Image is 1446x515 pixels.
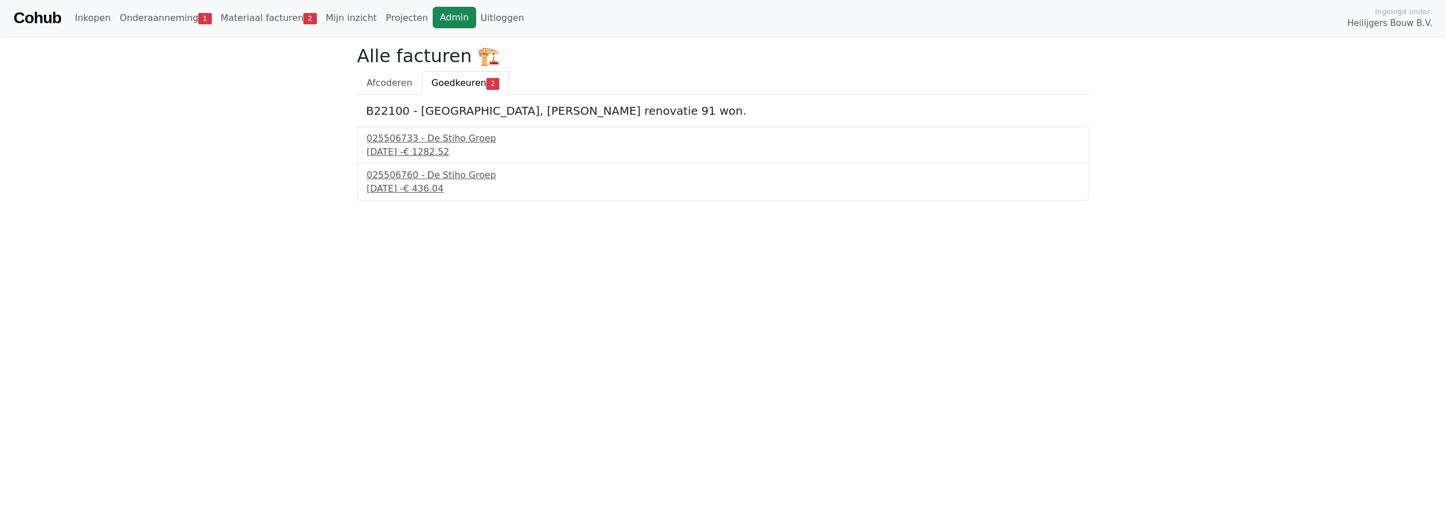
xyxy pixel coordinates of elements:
[367,132,1079,145] div: 025506733 - De Stiho Groep
[433,7,476,28] a: Admin
[366,104,1080,118] h5: B22100 - [GEOGRAPHIC_DATA], [PERSON_NAME] renovatie 91 won.
[381,7,433,29] a: Projecten
[367,168,1079,182] div: 025506760 - De Stiho Groep
[367,182,1079,196] div: [DATE] -
[403,146,449,157] span: € 1282.52
[115,7,216,29] a: Onderaanneming1
[403,183,443,194] span: € 436.04
[321,7,382,29] a: Mijn inzicht
[303,13,316,24] span: 2
[1347,17,1432,30] span: Heilijgers Bouw B.V.
[367,145,1079,159] div: [DATE] -
[367,77,412,88] span: Afcoderen
[476,7,529,29] a: Uitloggen
[14,5,61,32] a: Cohub
[422,71,509,95] a: Goedkeuren2
[70,7,115,29] a: Inkopen
[357,45,1089,67] h2: Alle facturen 🏗️
[367,168,1079,196] a: 025506760 - De Stiho Groep[DATE] -€ 436.04
[1375,6,1432,17] span: Ingelogd onder:
[432,77,486,88] span: Goedkeuren
[357,71,422,95] a: Afcoderen
[486,78,499,89] span: 2
[198,13,211,24] span: 1
[216,7,321,29] a: Materiaal facturen2
[367,132,1079,159] a: 025506733 - De Stiho Groep[DATE] -€ 1282.52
